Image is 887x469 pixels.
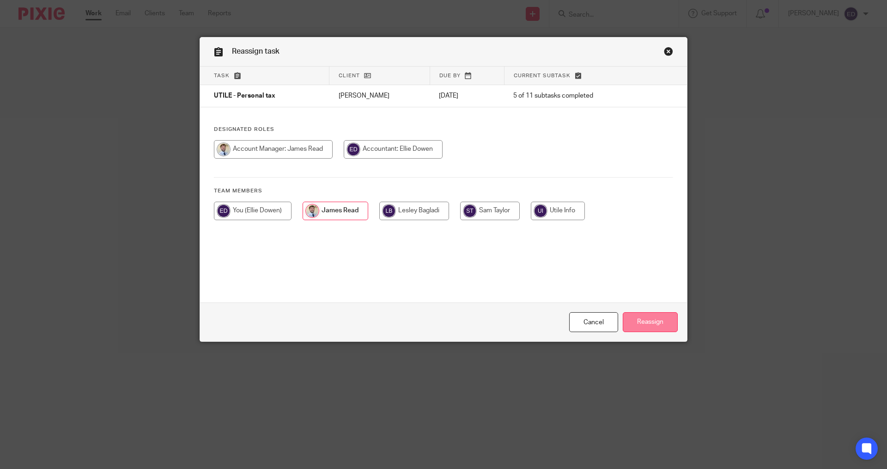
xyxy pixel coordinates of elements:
span: UTILE - Personal tax [214,93,275,99]
a: Close this dialog window [569,312,618,332]
span: Client [339,73,360,78]
span: Task [214,73,230,78]
a: Close this dialog window [664,47,673,59]
h4: Designated Roles [214,126,673,133]
h4: Team members [214,187,673,195]
span: Current subtask [514,73,571,78]
td: 5 of 11 subtasks completed [504,85,647,107]
span: Reassign task [232,48,279,55]
p: [PERSON_NAME] [339,91,420,100]
p: [DATE] [439,91,495,100]
input: Reassign [623,312,678,332]
span: Due by [439,73,461,78]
